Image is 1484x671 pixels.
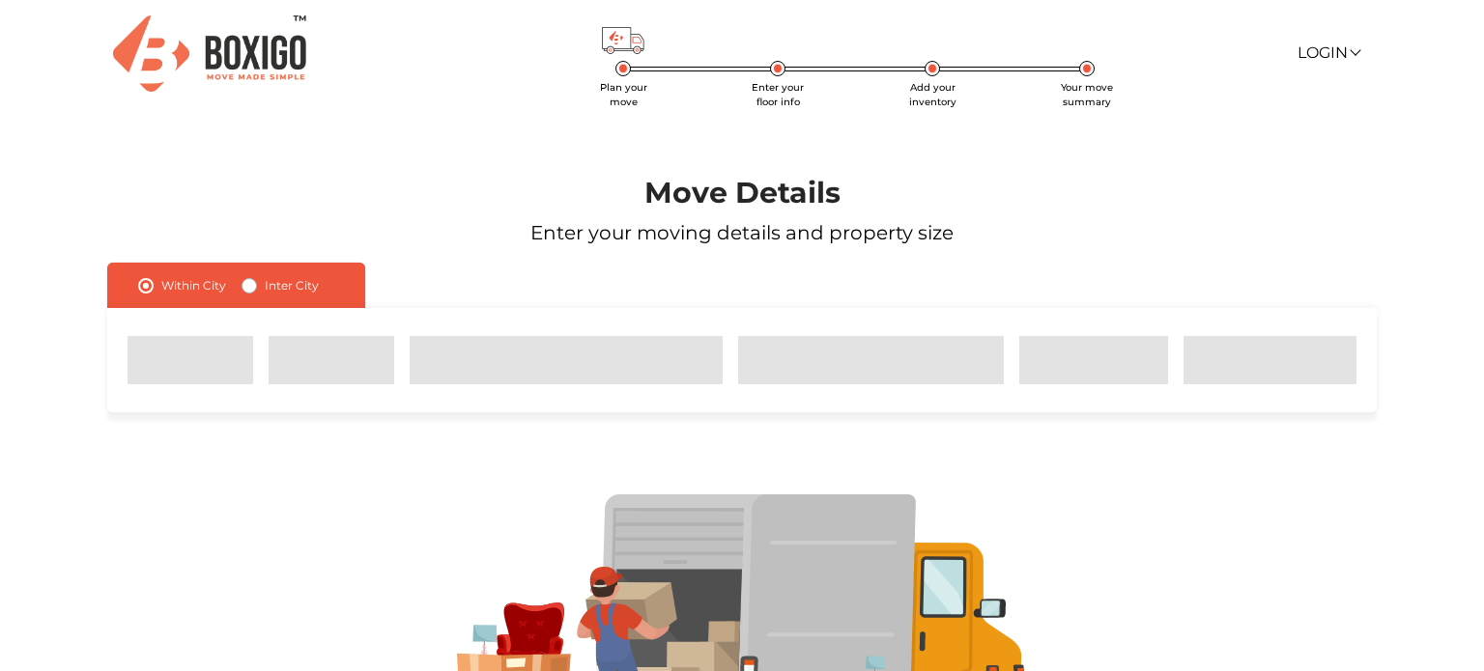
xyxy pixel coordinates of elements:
span: Plan your move [600,81,647,108]
span: Enter your floor info [752,81,804,108]
p: Enter your moving details and property size [59,218,1424,247]
label: Inter City [265,274,319,297]
img: Boxigo [113,15,306,92]
label: Within City [161,274,226,297]
span: Your move summary [1061,81,1113,108]
h1: Move Details [59,176,1424,210]
span: Add your inventory [909,81,956,108]
a: Login [1298,43,1359,62]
